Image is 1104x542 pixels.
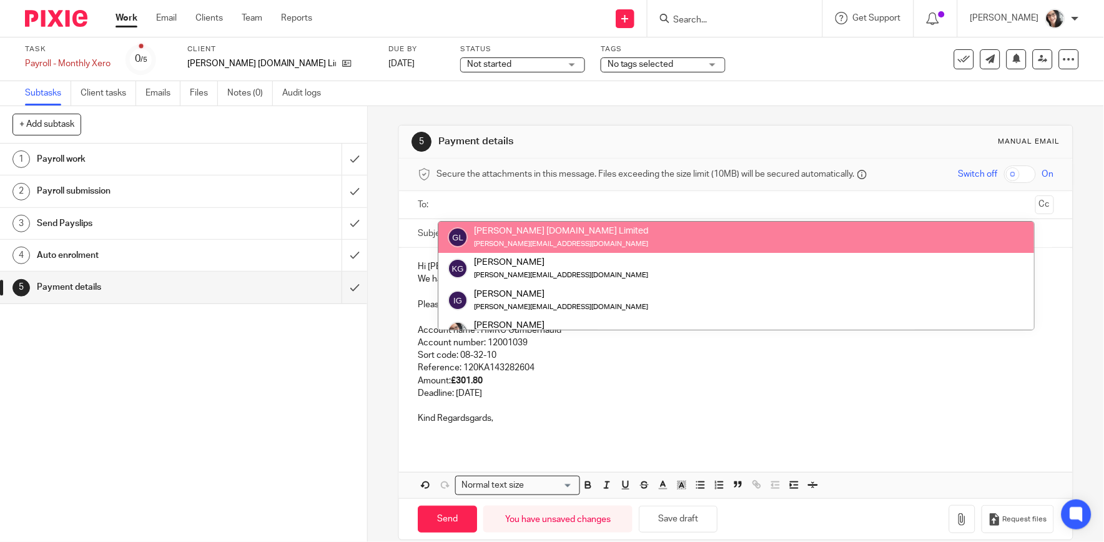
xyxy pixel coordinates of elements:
[12,279,30,297] div: 5
[458,479,526,492] span: Normal text size
[451,377,483,385] strong: £301.80
[187,44,373,54] label: Client
[190,81,218,106] a: Files
[195,12,223,24] a: Clients
[853,14,901,22] span: Get Support
[145,81,180,106] a: Emails
[448,259,468,278] img: svg%3E
[474,272,648,278] small: [PERSON_NAME][EMAIL_ADDRESS][DOMAIN_NAME]
[448,290,468,310] img: svg%3E
[474,240,648,247] small: [PERSON_NAME][EMAIL_ADDRESS][DOMAIN_NAME]
[455,476,580,495] div: Search for option
[116,12,137,24] a: Work
[418,227,450,240] label: Subject:
[140,56,147,63] small: /5
[436,168,854,180] span: Secure the attachments in this message. Files exceeding the size limit (10MB) will be secured aut...
[37,246,232,265] h1: Auto enrolment
[474,225,649,237] div: [PERSON_NAME] [DOMAIN_NAME] Limited
[418,506,477,533] input: Send
[418,199,431,211] label: To:
[1035,195,1054,214] button: Cc
[474,303,648,310] small: [PERSON_NAME][EMAIL_ADDRESS][DOMAIN_NAME]
[608,60,674,69] span: No tags selected
[388,44,445,54] label: Due by
[156,12,177,24] a: Email
[37,278,232,297] h1: Payment details
[673,15,785,26] input: Search
[25,81,71,106] a: Subtasks
[1045,9,1065,29] img: me%20(1).jpg
[12,150,30,168] div: 1
[474,319,648,332] div: [PERSON_NAME]
[474,256,648,269] div: [PERSON_NAME]
[418,362,1053,374] p: Reference: 120KA143282604
[12,247,30,264] div: 4
[448,322,468,342] img: me%20(1).jpg
[1042,168,1054,180] span: On
[388,59,415,68] span: [DATE]
[282,81,330,106] a: Audit logs
[418,349,1053,362] p: Sort code: 08-32-10
[25,44,111,54] label: Task
[970,12,1039,24] p: [PERSON_NAME]
[37,214,232,233] h1: Send Payslips
[412,132,431,152] div: 5
[418,298,1053,311] p: Please send payment to:
[418,387,1053,400] p: Deadline: [DATE]
[959,168,998,180] span: Switch off
[418,324,1053,337] p: Account name : HMRC Cumbernauld
[37,182,232,200] h1: Payroll submission
[418,260,1053,273] p: Hi [PERSON_NAME]
[135,52,147,66] div: 0
[281,12,312,24] a: Reports
[25,57,111,70] div: Payroll - Monthly Xero
[474,287,648,300] div: [PERSON_NAME]
[998,137,1060,147] div: Manual email
[418,273,1053,285] p: We have successfully filed August`s payroll. Please find the payslip attached.
[187,57,336,70] p: [PERSON_NAME] [DOMAIN_NAME] Limited
[37,150,232,169] h1: Payroll work
[982,505,1054,533] button: Request files
[242,12,262,24] a: Team
[528,479,573,492] input: Search for option
[418,412,1053,425] p: Kind Regardsgards,
[639,506,717,533] button: Save draft
[12,215,30,232] div: 3
[438,135,762,148] h1: Payment details
[12,114,81,135] button: + Add subtask
[418,375,1053,387] p: Amount:
[467,60,511,69] span: Not started
[12,183,30,200] div: 2
[25,10,87,27] img: Pixie
[418,337,1053,349] p: Account number: 12001039
[601,44,726,54] label: Tags
[483,506,633,533] div: You have unsaved changes
[81,81,136,106] a: Client tasks
[460,44,585,54] label: Status
[1003,515,1047,525] span: Request files
[227,81,273,106] a: Notes (0)
[448,227,468,247] img: svg%3E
